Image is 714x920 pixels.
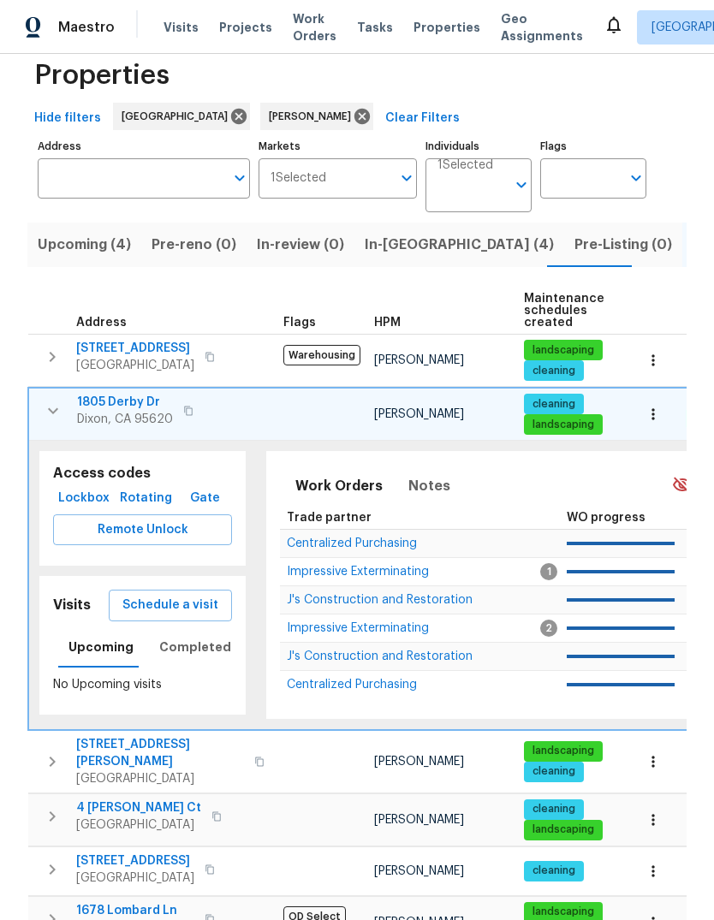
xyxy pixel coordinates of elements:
span: landscaping [526,744,601,758]
span: Completed [159,637,231,658]
span: Maestro [58,19,115,36]
span: 2 [540,620,557,637]
button: Open [509,173,533,197]
a: Impressive Exterminating [287,567,429,577]
span: Work Orders [293,10,336,45]
span: Centralized Purchasing [287,537,417,549]
span: landscaping [526,418,601,432]
span: Pre-reno (0) [152,233,236,257]
button: Hide filters [27,103,108,134]
span: 1 [540,563,557,580]
span: 1805 Derby Dr [77,394,173,411]
span: [GEOGRAPHIC_DATA] [76,816,201,834]
span: J's Construction and Restoration [287,594,473,606]
span: 1678 Lombard Ln [76,902,194,919]
span: Schedule a visit [122,595,218,616]
a: Centralized Purchasing [287,538,417,549]
span: [PERSON_NAME] [374,408,464,420]
span: cleaning [526,864,582,878]
span: [PERSON_NAME] [374,865,464,877]
button: Schedule a visit [109,590,232,621]
span: landscaping [526,905,601,919]
a: J's Construction and Restoration [287,595,473,605]
button: Rotating [115,483,177,514]
span: [PERSON_NAME] [269,108,358,125]
span: Visits [164,19,199,36]
span: 1 Selected [271,171,326,186]
span: cleaning [526,364,582,378]
a: J's Construction and Restoration [287,651,473,662]
span: Lockbox [60,488,108,509]
label: Individuals [425,141,532,151]
span: [STREET_ADDRESS][PERSON_NAME] [76,736,244,770]
span: [PERSON_NAME] [374,354,464,366]
span: Gate [184,488,225,509]
span: [STREET_ADDRESS] [76,852,194,870]
span: Projects [219,19,272,36]
span: Maintenance schedules created [524,293,604,329]
span: cleaning [526,764,582,779]
button: Open [228,166,252,190]
h5: Visits [53,597,91,614]
button: Remote Unlock [53,514,232,546]
a: Impressive Exterminating [287,623,429,633]
span: [PERSON_NAME] [374,756,464,768]
span: Warehousing [283,345,360,365]
span: 1 Selected [437,158,493,173]
span: [PERSON_NAME] [374,814,464,826]
span: landscaping [526,822,601,837]
button: Clear Filters [378,103,467,134]
span: Impressive Exterminating [287,566,429,578]
span: Rotating [122,488,170,509]
span: J's Construction and Restoration [287,650,473,662]
button: Open [624,166,648,190]
span: Remote Unlock [67,519,218,541]
span: Trade partner [287,512,372,524]
span: Address [76,317,127,329]
h5: Access codes [53,465,232,483]
span: Impressive Exterminating [287,622,429,634]
span: landscaping [526,343,601,358]
span: [GEOGRAPHIC_DATA] [76,870,194,887]
label: Flags [540,141,646,151]
p: No Upcoming visits [53,676,232,694]
span: Pre-Listing (0) [574,233,672,257]
span: Centralized Purchasing [287,679,417,691]
span: [STREET_ADDRESS] [76,340,194,357]
span: [GEOGRAPHIC_DATA] [76,357,194,374]
div: [GEOGRAPHIC_DATA] [113,103,250,130]
span: 4 [PERSON_NAME] Ct [76,799,201,816]
span: Work Orders [295,474,383,498]
span: WO progress [567,512,646,524]
span: Properties [414,19,480,36]
span: Notes [408,474,450,498]
span: Flags [283,317,316,329]
label: Address [38,141,250,151]
label: Markets [259,141,418,151]
span: [GEOGRAPHIC_DATA] [76,770,244,787]
span: In-[GEOGRAPHIC_DATA] (4) [365,233,554,257]
span: HPM [374,317,401,329]
button: Open [395,166,419,190]
span: cleaning [526,397,582,412]
span: Hide filters [34,108,101,129]
span: cleaning [526,802,582,816]
div: [PERSON_NAME] [260,103,373,130]
span: Clear Filters [385,108,460,129]
a: Centralized Purchasing [287,680,417,690]
span: In-review (0) [257,233,344,257]
span: Upcoming [68,637,134,658]
span: Tasks [357,21,393,33]
span: [GEOGRAPHIC_DATA] [122,108,235,125]
button: Gate [177,483,232,514]
span: Properties [34,67,170,84]
span: Geo Assignments [501,10,583,45]
span: Dixon, CA 95620 [77,411,173,428]
span: Upcoming (4) [38,233,131,257]
button: Lockbox [53,483,115,514]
